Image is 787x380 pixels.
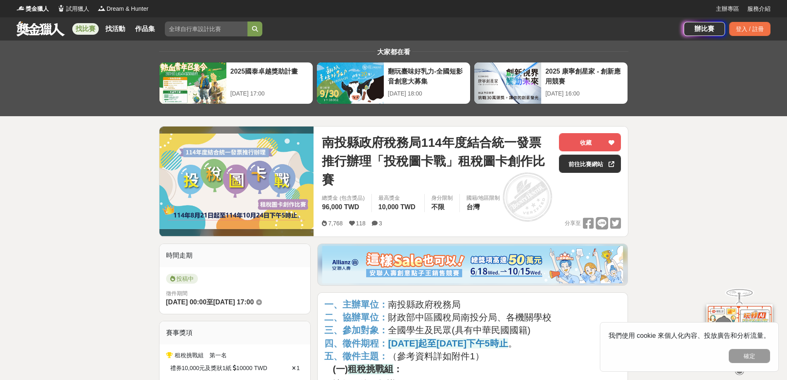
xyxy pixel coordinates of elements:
div: 2025國泰卓越獎助計畫 [231,67,309,85]
span: （參考資料詳如附件1） [388,351,484,361]
div: 時間走期 [159,244,311,267]
strong: [DATE]起至[DATE]下午5時止 [388,338,508,349]
a: 作品集 [132,23,158,35]
strong: 三、參加對象： [324,325,388,335]
span: 我們使用 cookie 來個人化內容、投放廣告和分析流量。 [609,332,770,339]
a: Logo試用獵人 [57,5,89,13]
strong: 一、主辦單位： [324,299,388,310]
a: 服務介紹 [747,5,770,13]
span: TWD [254,364,267,373]
a: 翻玩臺味好乳力-全國短影音創意大募集[DATE] 18:00 [316,62,471,104]
div: 賽事獎項 [159,321,311,344]
span: 118 [356,220,366,227]
a: Logo獎金獵人 [17,5,49,13]
span: 。 [508,338,517,349]
a: 2025 康寧創星家 - 創新應用競賽[DATE] 16:00 [474,62,628,104]
strong: (一) [333,364,348,374]
span: [DATE] 00:00 [166,299,207,306]
span: 全國學生及民眾(具有中華民國國籍) [388,325,530,335]
span: 租稅挑戰組 第一名 [175,352,227,358]
a: 2025國泰卓越獎助計畫[DATE] 17:00 [159,62,313,104]
span: 投稿中 [166,274,198,284]
a: LogoDream & Hunter [97,5,148,13]
div: [DATE] 16:00 [545,89,623,98]
strong: 四、徵件期程： [324,338,388,349]
span: [DATE] 17:00 [213,299,254,306]
span: 最高獎金 [378,194,418,202]
a: 找比賽 [72,23,99,35]
img: d2146d9a-e6f6-4337-9592-8cefde37ba6b.png [706,298,773,353]
strong: ： [393,364,402,374]
span: 7,768 [328,220,342,227]
span: 分享至 [565,217,581,229]
span: 禮券10,000元及獎狀1紙 [170,364,232,373]
div: [DATE] 18:00 [388,89,466,98]
span: 獎金獵人 [26,5,49,13]
span: 總獎金 (包含獎品) [322,194,364,202]
img: Logo [57,4,65,12]
span: 10,000 TWD [378,203,416,210]
strong: 二、協辦單位： [324,312,388,323]
div: 翻玩臺味好乳力-全國短影音創意大募集 [388,67,466,85]
img: dcc59076-91c0-4acb-9c6b-a1d413182f46.png [322,246,623,283]
a: 辦比賽 [684,22,725,36]
strong: 租稅挑戰組 [348,364,393,374]
div: [DATE] 17:00 [231,89,309,98]
a: 前往比賽網站 [559,155,621,173]
span: 台灣 [466,203,480,210]
span: 10000 [236,364,252,373]
span: 1 [297,365,300,371]
span: 3 [379,220,382,227]
div: 2025 康寧創星家 - 創新應用競賽 [545,67,623,85]
span: 徵件期間 [166,290,188,296]
button: 收藏 [559,133,621,151]
span: 至 [207,299,213,306]
span: 試用獵人 [66,5,89,13]
button: 確定 [729,349,770,363]
a: 主辦專區 [716,5,739,13]
img: Cover Image [159,134,314,229]
strong: 五、徵件主題： [324,351,388,361]
div: 身分限制 [431,194,453,202]
span: 財政部中區國稅局南投分局、各機關學校 [388,312,552,323]
span: Dream & Hunter [107,5,148,13]
div: 國籍/地區限制 [466,194,500,202]
span: 南投縣政府稅務局 [388,299,461,310]
div: 登入 / 註冊 [729,22,770,36]
img: Logo [97,4,106,12]
span: 96,000 TWD [322,203,359,210]
a: 找活動 [102,23,128,35]
span: 不限 [431,203,445,210]
img: Logo [17,4,25,12]
span: 大家都在看 [375,48,412,55]
span: 南投縣政府稅務局114年度結合統一發票推行辦理「投稅圖卡戰」租稅圖卡創作比賽 [322,133,552,189]
input: 全球自行車設計比賽 [165,22,247,36]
